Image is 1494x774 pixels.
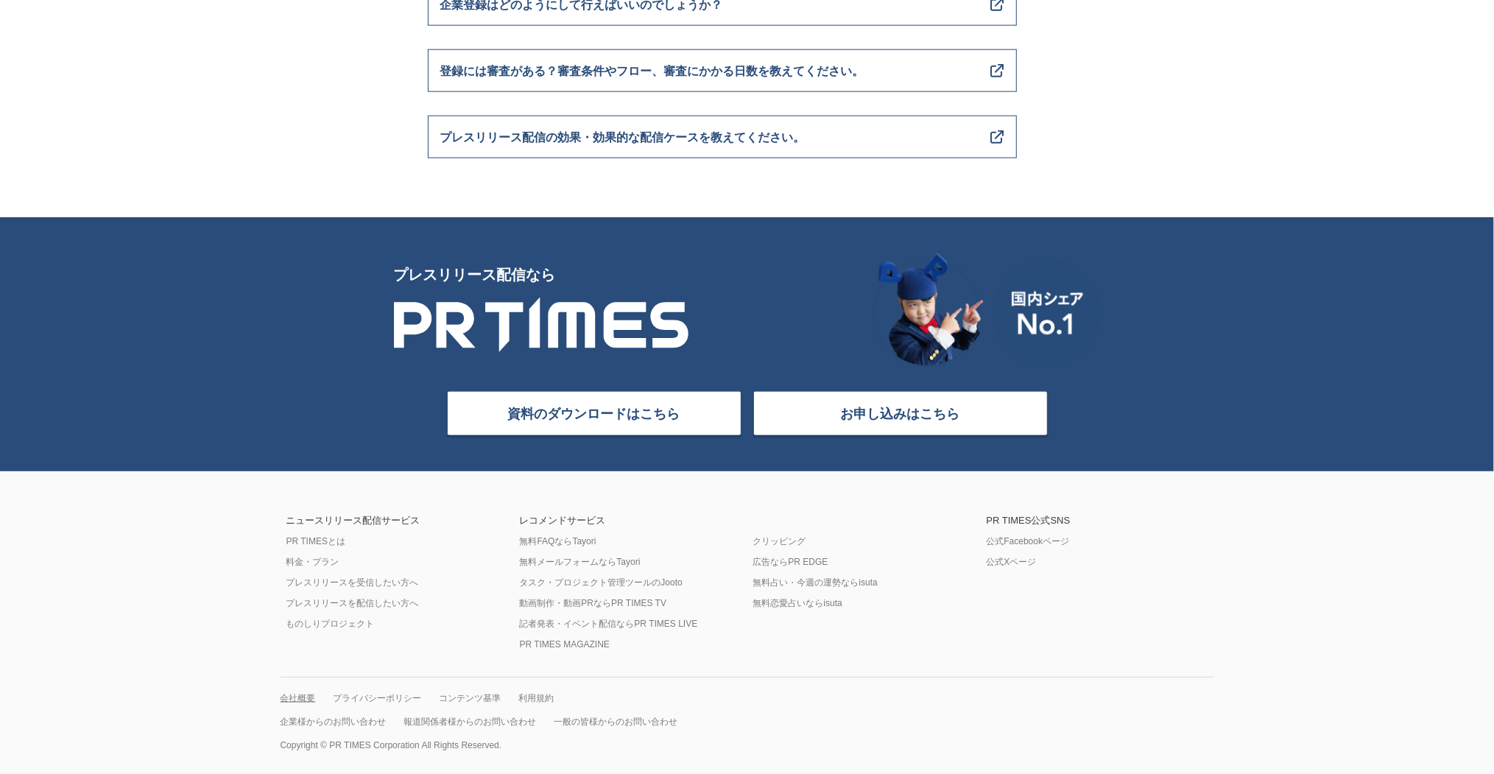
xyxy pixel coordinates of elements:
[987,535,1070,547] a: 公式Facebookページ
[554,716,678,728] a: 一般の皆様からのお問い合わせ
[286,556,339,568] a: 料金・プラン
[987,516,1071,527] div: PR TIMES公式SNS
[520,597,667,609] a: 動画制作・動画PRならPR TIMES TV
[440,62,864,81] span: 登録には審査がある？審査条件やフロー、審査にかかる日数を教えてください。
[334,692,422,704] a: プライバシーポリシー
[753,597,842,609] a: 無料恋愛占いならisuta
[281,692,316,704] a: 会社概要
[520,516,606,527] div: レコメンドサービス
[428,116,1017,158] a: プレスリリース配信の効果・効果的な配信ケースを教えてください。
[520,638,610,650] a: PR TIMES MAGAZINE
[440,692,501,704] a: コンテンツ基準
[281,739,502,751] p: Copyright © PR TIMES Corporation All Rights Reserved.
[520,535,596,547] a: 無料FAQならTayori
[753,556,828,568] a: 広告ならPR EDGE
[286,577,419,588] a: プレスリリースを受信したい方へ
[281,716,387,728] a: 企業様からのお問い合わせ
[873,253,1101,367] img: 国内シェア No.1
[394,297,688,353] img: PR TIMES
[286,516,420,527] div: ニュースリリース配信サービス
[753,391,1048,436] a: お申し込みはこちら
[428,49,1017,92] a: 登録には審査がある？審査条件やフロー、審査にかかる日数を教えてください。
[753,535,806,547] a: クリッピング
[286,535,345,547] a: PR TIMESとは
[404,716,537,728] a: 報道関係者様からのお問い合わせ
[286,597,419,609] a: プレスリリースを配信したい方へ
[520,618,698,630] a: 記者発表・イベント配信ならPR TIMES LIVE
[440,128,806,147] span: プレスリリース配信の効果・効果的な配信ケースを教えてください。
[519,692,554,704] a: 利用規約
[394,253,688,297] p: プレスリリース配信なら
[520,577,683,588] a: タスク・プロジェクト管理ツールのJooto
[987,556,1037,568] a: 公式Xページ
[447,391,741,436] a: 資料のダウンロードはこちら
[286,618,375,630] a: ものしりプロジェクト
[520,556,641,568] a: 無料メールフォームならTayori
[753,577,878,588] a: 無料占い・今週の運勢ならisuta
